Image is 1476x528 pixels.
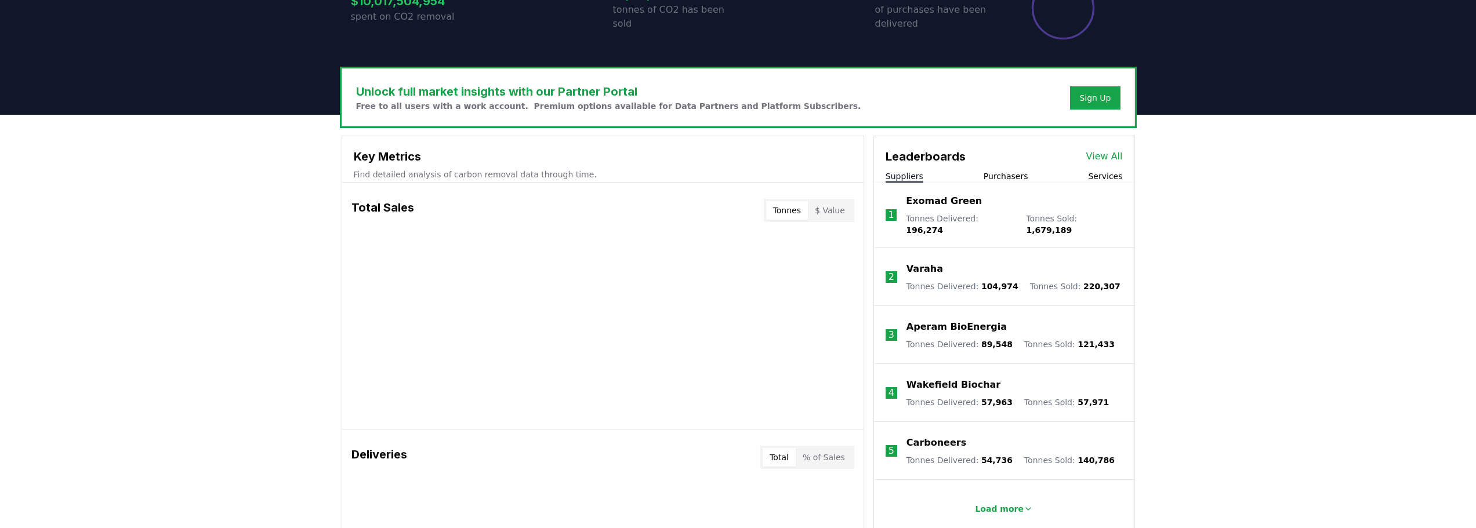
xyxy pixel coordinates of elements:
p: Tonnes Sold : [1030,281,1120,292]
button: Suppliers [886,170,923,182]
p: 4 [888,386,894,400]
p: 1 [888,208,894,222]
button: Services [1088,170,1122,182]
button: $ Value [808,201,852,220]
h3: Total Sales [351,199,414,222]
a: Varaha [906,262,943,276]
h3: Unlock full market insights with our Partner Portal [356,83,861,100]
p: Tonnes Delivered : [906,281,1018,292]
p: Tonnes Delivered : [906,213,1014,236]
p: Tonnes Delivered : [906,454,1013,466]
p: 3 [888,328,894,342]
p: tonnes of CO2 has been sold [613,3,738,31]
p: 2 [888,270,894,284]
a: Aperam BioEnergia [906,320,1007,334]
button: Load more [966,497,1042,520]
span: 140,786 [1078,456,1115,465]
span: 57,963 [981,398,1013,407]
span: 1,679,189 [1026,225,1072,235]
p: Tonnes Sold : [1024,454,1115,466]
button: Total [763,448,796,467]
span: 54,736 [981,456,1013,465]
button: Tonnes [766,201,808,220]
p: 5 [888,444,894,458]
p: Tonnes Sold : [1024,396,1109,408]
a: Exomad Green [906,194,982,208]
p: spent on CO2 removal [351,10,476,24]
a: View All [1086,150,1123,163]
span: 196,274 [906,225,943,235]
span: 220,307 [1083,282,1120,291]
h3: Deliveries [351,446,407,469]
span: 104,974 [981,282,1018,291]
a: Wakefield Biochar [906,378,1000,392]
p: of purchases have been delivered [875,3,1000,31]
p: Tonnes Sold : [1024,338,1115,350]
span: 89,548 [981,340,1013,349]
span: 121,433 [1078,340,1115,349]
p: Free to all users with a work account. Premium options available for Data Partners and Platform S... [356,100,861,112]
p: Tonnes Delivered : [906,338,1013,350]
p: Tonnes Delivered : [906,396,1013,408]
span: 57,971 [1078,398,1109,407]
p: Tonnes Sold : [1026,213,1122,236]
a: Carboneers [906,436,966,450]
p: Find detailed analysis of carbon removal data through time. [354,169,852,180]
p: Load more [975,503,1024,515]
button: % of Sales [796,448,852,467]
button: Purchasers [984,170,1028,182]
button: Sign Up [1070,86,1120,110]
a: Sign Up [1079,92,1111,104]
h3: Key Metrics [354,148,852,165]
h3: Leaderboards [886,148,966,165]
